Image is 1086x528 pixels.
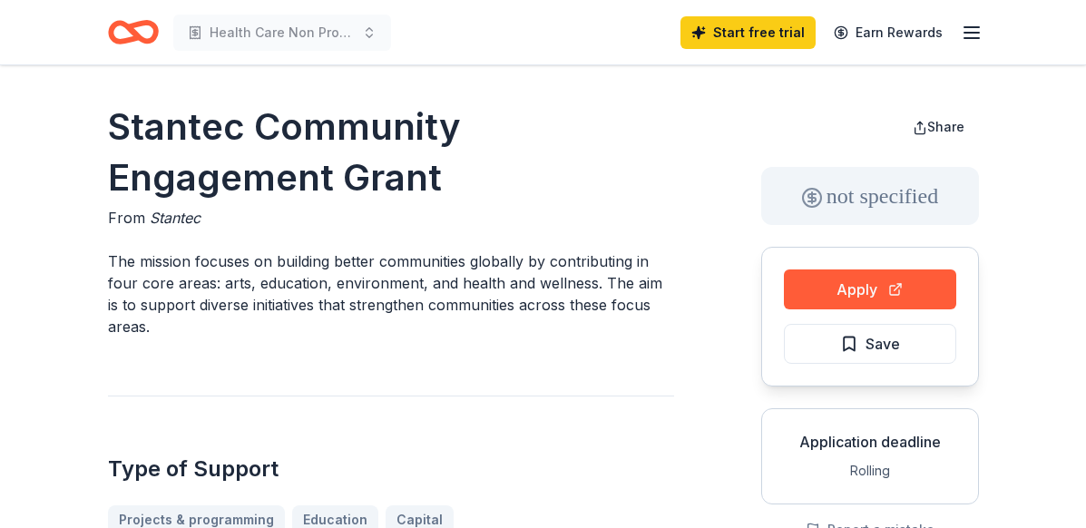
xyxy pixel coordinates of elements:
[210,22,355,44] span: Health Care Non Profit Fundraiser
[784,324,956,364] button: Save
[108,11,159,54] a: Home
[108,250,674,337] p: The mission focuses on building better communities globally by contributing in four core areas: a...
[680,16,816,49] a: Start free trial
[108,455,674,484] h2: Type of Support
[150,209,201,227] span: Stantec
[761,167,979,225] div: not specified
[866,332,900,356] span: Save
[108,102,674,203] h1: Stantec Community Engagement Grant
[898,109,979,145] button: Share
[784,269,956,309] button: Apply
[108,207,674,229] div: From
[777,431,964,453] div: Application deadline
[823,16,954,49] a: Earn Rewards
[927,119,964,134] span: Share
[777,460,964,482] div: Rolling
[173,15,391,51] button: Health Care Non Profit Fundraiser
